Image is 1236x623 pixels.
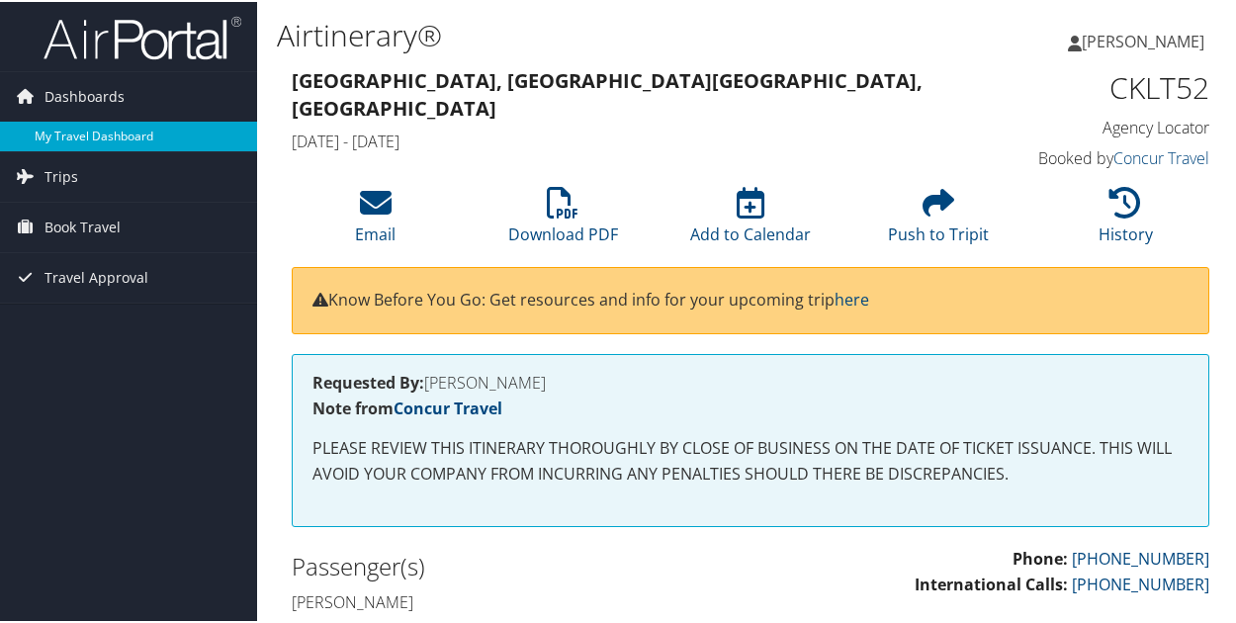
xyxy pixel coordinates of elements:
[508,196,618,243] a: Download PDF
[1072,546,1209,568] a: [PHONE_NUMBER]
[44,251,148,301] span: Travel Approval
[355,196,396,243] a: Email
[1013,546,1068,568] strong: Phone:
[292,589,736,611] h4: [PERSON_NAME]
[1003,145,1210,167] h4: Booked by
[292,65,923,120] strong: [GEOGRAPHIC_DATA], [GEOGRAPHIC_DATA] [GEOGRAPHIC_DATA], [GEOGRAPHIC_DATA]
[888,196,989,243] a: Push to Tripit
[1003,115,1210,136] h4: Agency Locator
[44,70,125,120] span: Dashboards
[312,373,1189,389] h4: [PERSON_NAME]
[394,396,502,417] a: Concur Travel
[44,13,241,59] img: airportal-logo.png
[292,129,973,150] h4: [DATE] - [DATE]
[312,286,1189,311] p: Know Before You Go: Get resources and info for your upcoming trip
[915,572,1068,593] strong: International Calls:
[44,201,121,250] span: Book Travel
[835,287,869,309] a: here
[1099,196,1153,243] a: History
[1082,29,1204,50] span: [PERSON_NAME]
[1068,10,1224,69] a: [PERSON_NAME]
[1072,572,1209,593] a: [PHONE_NUMBER]
[44,150,78,200] span: Trips
[690,196,811,243] a: Add to Calendar
[1113,145,1209,167] a: Concur Travel
[312,434,1189,485] p: PLEASE REVIEW THIS ITINERARY THOROUGHLY BY CLOSE OF BUSINESS ON THE DATE OF TICKET ISSUANCE. THIS...
[312,396,502,417] strong: Note from
[1003,65,1210,107] h1: CKLT52
[277,13,909,54] h1: Airtinerary®
[292,548,736,581] h2: Passenger(s)
[312,370,424,392] strong: Requested By:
